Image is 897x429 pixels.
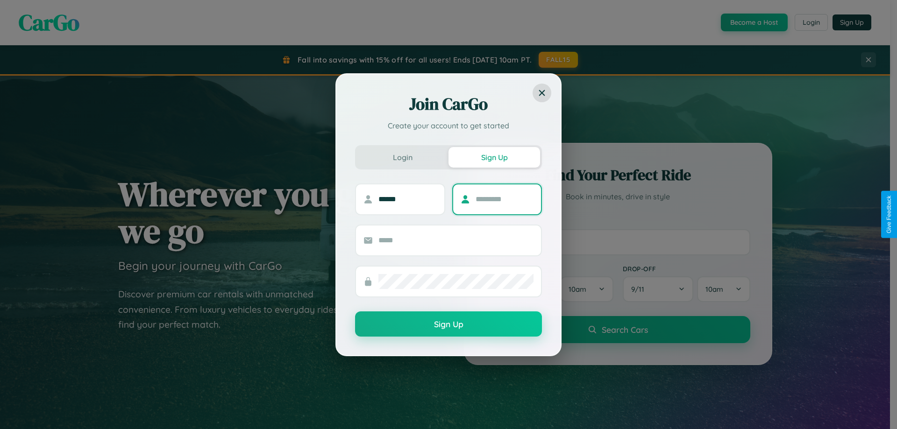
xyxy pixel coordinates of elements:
[355,93,542,115] h2: Join CarGo
[886,196,892,233] div: Give Feedback
[357,147,448,168] button: Login
[355,120,542,131] p: Create your account to get started
[448,147,540,168] button: Sign Up
[355,311,542,337] button: Sign Up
